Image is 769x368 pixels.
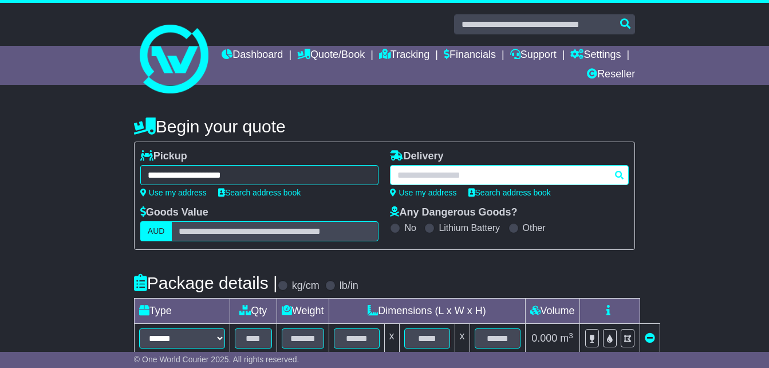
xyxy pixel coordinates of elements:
[329,299,525,324] td: Dimensions (L x W x H)
[390,165,629,185] typeahead: Please provide city
[645,332,655,344] a: Remove this item
[390,150,443,163] label: Delivery
[570,46,621,65] a: Settings
[455,324,470,354] td: x
[525,299,579,324] td: Volume
[444,46,496,65] a: Financials
[523,222,546,233] label: Other
[439,222,500,233] label: Lithium Battery
[140,188,207,197] a: Use my address
[379,46,429,65] a: Tracking
[384,324,399,354] td: x
[468,188,551,197] a: Search address book
[222,46,283,65] a: Dashboard
[297,46,365,65] a: Quote/Book
[134,299,230,324] td: Type
[404,222,416,233] label: No
[134,117,635,136] h4: Begin your quote
[230,299,277,324] td: Qty
[218,188,301,197] a: Search address book
[140,150,187,163] label: Pickup
[531,332,557,344] span: 0.000
[277,299,329,324] td: Weight
[134,273,278,292] h4: Package details |
[140,206,208,219] label: Goods Value
[340,280,358,292] label: lb/in
[569,331,573,340] sup: 3
[510,46,557,65] a: Support
[140,221,172,241] label: AUD
[292,280,320,292] label: kg/cm
[560,332,573,344] span: m
[587,65,635,85] a: Reseller
[390,206,517,219] label: Any Dangerous Goods?
[134,355,299,364] span: © One World Courier 2025. All rights reserved.
[390,188,456,197] a: Use my address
